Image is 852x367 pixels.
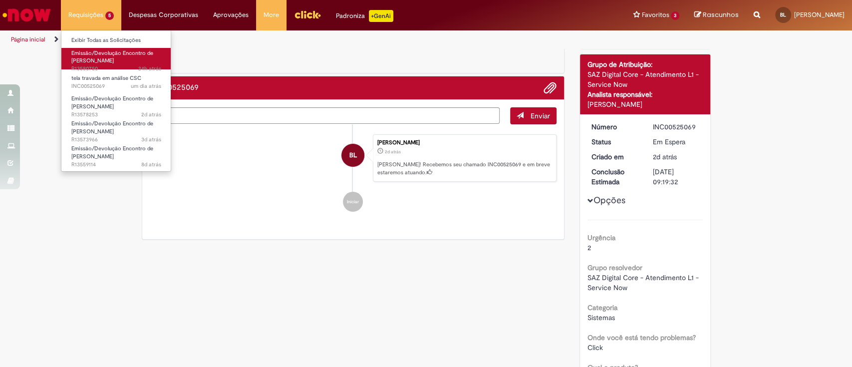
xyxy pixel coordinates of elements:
span: Favoritos [641,10,669,20]
span: 2d atrás [141,111,161,118]
div: Grupo de Atribuição: [587,59,703,69]
span: 2 [587,243,591,252]
a: Rascunhos [694,10,739,20]
div: Analista responsável: [587,89,703,99]
span: 3d atrás [141,136,161,143]
div: [DATE] 09:19:32 [653,167,699,187]
span: R13559114 [71,161,161,169]
span: 2d atrás [653,152,677,161]
div: SAZ Digital Core - Atendimento L1 - Service Now [587,69,703,89]
div: Padroniza [336,10,393,22]
span: Emissão/Devolução Encontro de [PERSON_NAME] [71,95,153,110]
ul: Histórico de tíquete [150,124,557,222]
dt: Conclusão Estimada [584,167,645,187]
span: tela travada em análise CSC [71,74,141,82]
dt: Número [584,122,645,132]
span: R13580750 [71,65,161,73]
b: Categoria [587,303,617,312]
a: Página inicial [11,35,45,43]
a: Aberto R13573966 : Emissão/Devolução Encontro de Contas Fornecedor [61,118,171,140]
span: 3 [671,11,679,20]
p: +GenAi [369,10,393,22]
span: Emissão/Devolução Encontro de [PERSON_NAME] [71,49,153,65]
time: 29/09/2025 16:40:07 [141,111,161,118]
li: Beatriz Santana Lagares [150,134,557,182]
p: [PERSON_NAME]! Recebemos seu chamado INC00525069 e em breve estaremos atuando. [377,161,551,176]
span: INC00525069 [71,82,161,90]
div: [PERSON_NAME] [377,140,551,146]
ul: Trilhas de página [7,30,561,49]
img: ServiceNow [1,5,52,25]
span: R13573966 [71,136,161,144]
span: 2d atrás [385,149,401,155]
span: Aprovações [213,10,249,20]
button: Enviar [510,107,557,124]
span: More [264,10,279,20]
time: 29/09/2025 16:19:32 [653,152,677,161]
div: INC00525069 [653,122,699,132]
a: Aberto R13559114 : Emissão/Devolução Encontro de Contas Fornecedor [61,143,171,165]
span: BL [349,143,357,167]
span: Click [587,343,603,352]
span: Rascunhos [703,10,739,19]
time: 29/09/2025 16:19:32 [385,149,401,155]
b: Onde você está tendo problemas? [587,333,696,342]
span: 8d atrás [141,161,161,168]
span: Sistemas [587,313,615,322]
dt: Criado em [584,152,645,162]
div: 29/09/2025 16:19:32 [653,152,699,162]
div: [PERSON_NAME] [587,99,703,109]
time: 28/09/2025 14:03:41 [141,136,161,143]
b: Urgência [587,233,615,242]
span: Emissão/Devolução Encontro de [PERSON_NAME] [71,120,153,135]
img: click_logo_yellow_360x200.png [294,7,321,22]
span: BL [780,11,786,18]
div: Em Espera [653,137,699,147]
a: Aberto INC00525069 : tela travada em análise CSC [61,73,171,91]
time: 23/09/2025 13:47:13 [141,161,161,168]
a: Aberto R13578253 : Emissão/Devolução Encontro de Contas Fornecedor [61,93,171,115]
span: 5 [105,11,114,20]
div: Beatriz Santana Lagares [341,144,364,167]
span: Despesas Corporativas [129,10,198,20]
h2: INC00525069 Histórico de tíquete [150,83,199,92]
button: Adicionar anexos [544,81,557,94]
dt: Status [584,137,645,147]
span: Emissão/Devolução Encontro de [PERSON_NAME] [71,145,153,160]
span: um dia atrás [131,82,161,90]
span: [PERSON_NAME] [794,10,845,19]
span: Enviar [531,111,550,120]
span: 24h atrás [138,65,161,72]
ul: Requisições [61,30,171,172]
span: Requisições [68,10,103,20]
b: Grupo resolvedor [587,263,642,272]
span: R13578253 [71,111,161,119]
a: Aberto R13580750 : Emissão/Devolução Encontro de Contas Fornecedor [61,48,171,69]
a: Exibir Todas as Solicitações [61,35,171,46]
span: SAZ Digital Core - Atendimento L1 - Service Now [587,273,701,292]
